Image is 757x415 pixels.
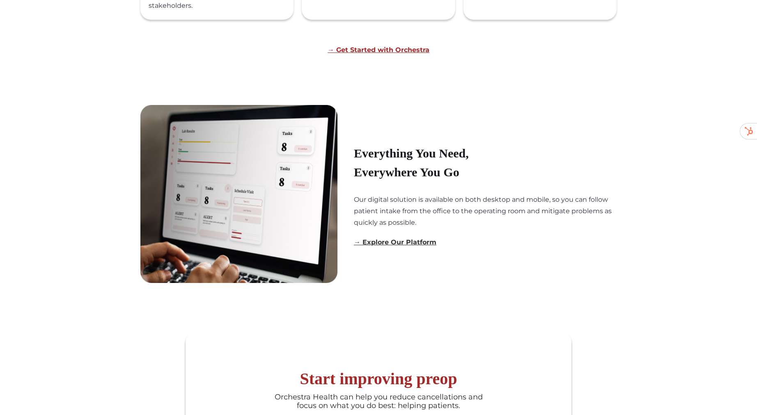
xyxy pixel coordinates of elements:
div: Orchestra Health can help you reduce cancellations and focus on what you do best: helping patients. [271,393,486,410]
a: → Explore Our Platform [354,238,436,246]
a: → Get Started with Orchestra [328,46,429,54]
div: Our digital solution is available on both desktop and mobile, so you can follow patient intake fr... [354,194,617,228]
h3: Everything You Need, Everywhere You Go [354,144,512,182]
h6: Start improving preop [190,369,567,389]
